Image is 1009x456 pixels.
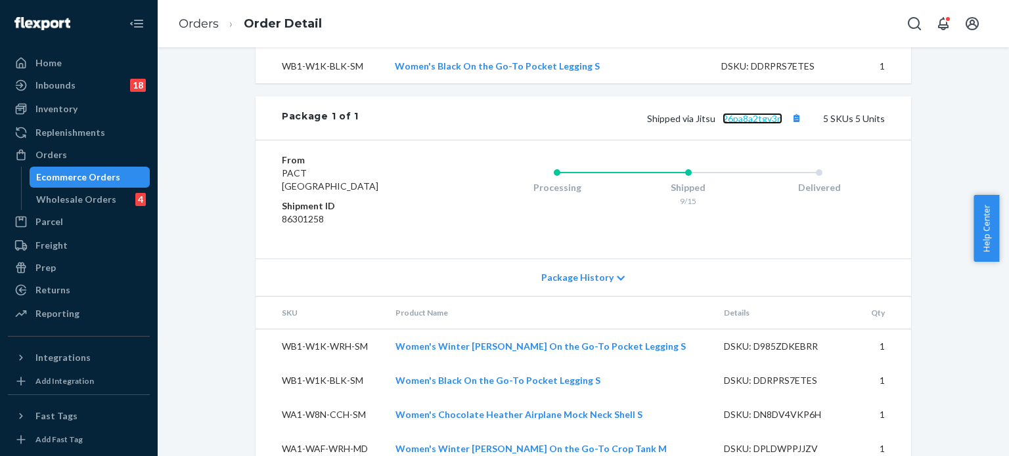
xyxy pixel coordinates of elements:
[623,181,754,194] div: Shipped
[8,52,150,73] a: Home
[395,341,686,352] a: Women's Winter [PERSON_NAME] On the Go-To Pocket Legging S
[35,239,68,252] div: Freight
[858,329,911,364] td: 1
[35,434,83,445] div: Add Fast Tag
[753,181,885,194] div: Delivered
[35,79,76,92] div: Inbounds
[35,102,78,115] div: Inventory
[35,215,63,228] div: Parcel
[30,189,150,210] a: Wholesale Orders4
[35,351,91,364] div: Integrations
[244,16,322,31] a: Order Detail
[282,167,378,192] span: PACT [GEOGRAPHIC_DATA]
[8,235,150,256] a: Freight
[256,398,385,432] td: WA1-W8N-CCH-SM
[724,374,847,387] div: DSKU: DDRPRS7ETES
[35,307,79,320] div: Reporting
[8,98,150,119] a: Inventory
[721,60,845,73] div: DSKU: DDRPRS7ETES
[14,17,70,30] img: Flexport logo
[8,432,150,447] a: Add Fast Tag
[959,10,985,37] button: Open account menu
[36,193,116,206] div: Wholesale Orders
[282,154,439,167] dt: From
[395,409,642,420] a: Women's Chocolate Heather Airplane Mock Neck Shell S
[30,167,150,188] a: Ecommerce Orders
[8,280,150,301] a: Returns
[974,195,999,262] button: Help Center
[282,110,359,127] div: Package 1 of 1
[855,49,911,83] td: 1
[858,363,911,398] td: 1
[713,297,858,329] th: Details
[256,363,385,398] td: WB1-W1K-BLK-SM
[395,60,600,72] a: Women's Black On the Go-To Pocket Legging S
[179,16,219,31] a: Orders
[930,10,956,37] button: Open notifications
[256,297,385,329] th: SKU
[130,79,146,92] div: 18
[8,257,150,278] a: Prep
[8,122,150,143] a: Replenishments
[282,199,439,213] dt: Shipment ID
[385,297,713,329] th: Product Name
[623,196,754,207] div: 9/15
[36,171,120,184] div: Ecommerce Orders
[35,283,70,297] div: Returns
[723,113,782,124] a: 26pa8a2tgv3n
[724,442,847,455] div: DSKU: DPLDWPPJJZV
[491,181,623,194] div: Processing
[8,347,150,368] button: Integrations
[8,144,150,165] a: Orders
[256,329,385,364] td: WB1-W1K-WRH-SM
[8,75,150,96] a: Inbounds18
[647,113,805,124] span: Shipped via Jitsu
[359,110,885,127] div: 5 SKUs 5 Units
[788,110,805,127] button: Copy tracking number
[901,10,928,37] button: Open Search Box
[35,148,67,161] div: Orders
[256,49,384,83] td: WB1-W1K-BLK-SM
[858,297,911,329] th: Qty
[8,373,150,389] a: Add Integration
[35,375,94,386] div: Add Integration
[135,193,146,206] div: 4
[395,443,667,454] a: Women's Winter [PERSON_NAME] On the Go-To Crop Tank M
[858,398,911,432] td: 1
[35,56,62,70] div: Home
[35,126,105,139] div: Replenishments
[724,408,847,421] div: DSKU: DN8DV4VKP6H
[541,271,614,284] span: Package History
[35,409,78,423] div: Fast Tags
[395,375,600,386] a: Women's Black On the Go-To Pocket Legging S
[168,5,332,43] ol: breadcrumbs
[8,303,150,324] a: Reporting
[8,405,150,426] button: Fast Tags
[724,340,847,353] div: DSKU: D985ZDKEBRR
[35,261,56,274] div: Prep
[282,213,439,226] dd: 86301258
[8,211,150,232] a: Parcel
[123,10,150,37] button: Close Navigation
